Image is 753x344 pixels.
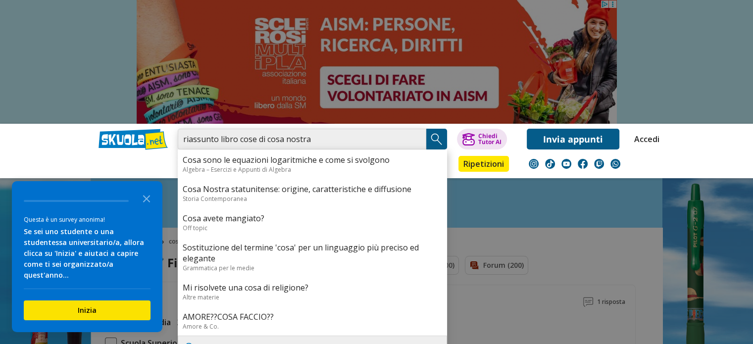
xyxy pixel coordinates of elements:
[527,129,619,149] a: Invia appunti
[634,129,655,149] a: Accedi
[183,264,442,272] div: Grammatica per le medie
[183,213,442,224] a: Cosa avete mangiato?
[426,129,447,149] button: Search Button
[610,159,620,169] img: WhatsApp
[457,129,507,149] button: ChiediTutor AI
[183,184,442,195] a: Cosa Nostra statunitense: origine, caratteristiche e diffusione
[458,156,509,172] a: Ripetizioni
[24,300,151,320] button: Inizia
[183,154,442,165] a: Cosa sono le equazioni logaritmiche e come si svolgono
[183,242,442,264] a: Sostituzione del termine 'cosa' per un linguaggio più preciso ed elegante
[578,159,588,169] img: facebook
[183,195,442,203] div: Storia Contemporanea
[183,322,442,331] div: Amore & Co.
[178,129,426,149] input: Cerca appunti, riassunti o versioni
[478,133,501,145] div: Chiedi Tutor AI
[183,224,442,232] div: Off topic
[24,226,151,281] div: Se sei uno studente o una studentessa universitario/a, allora clicca su 'Inizia' e aiutaci a capi...
[183,293,442,301] div: Altre materie
[561,159,571,169] img: youtube
[183,311,442,322] a: AMORE??COSA FACCIO??
[594,159,604,169] img: twitch
[137,188,156,208] button: Close the survey
[545,159,555,169] img: tiktok
[175,156,220,174] a: Appunti
[183,165,442,174] div: Algebra – Esercizi e Appunti di Algebra
[183,282,442,293] a: Mi risolvete una cosa di religione?
[429,132,444,147] img: Cerca appunti, riassunti o versioni
[529,159,539,169] img: instagram
[12,181,162,332] div: Survey
[24,215,151,224] div: Questa è un survey anonima!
